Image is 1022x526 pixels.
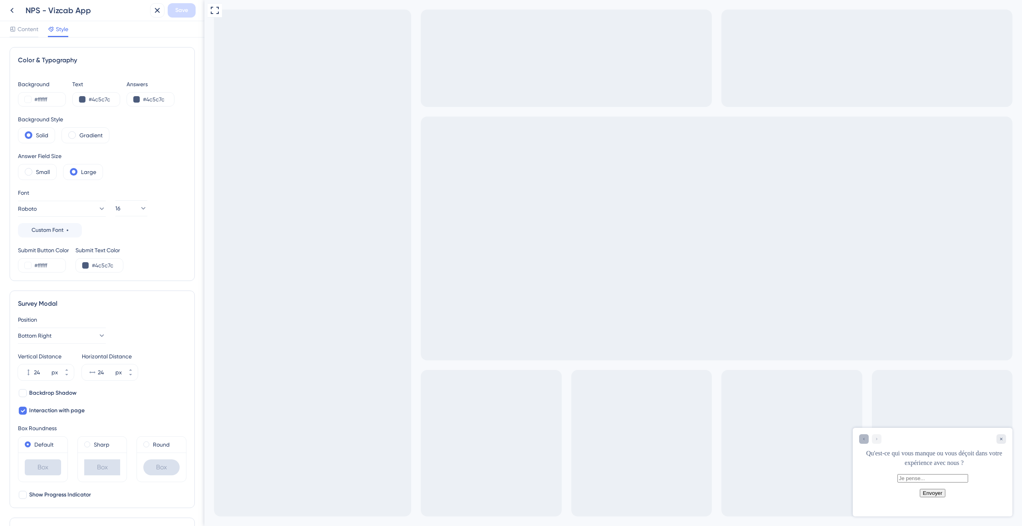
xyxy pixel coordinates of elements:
span: Custom Font [32,225,63,235]
div: px [115,368,122,377]
input: px [34,368,50,377]
div: Box Roundness [18,423,186,433]
label: Large [81,167,96,177]
div: Answer Field Size [18,151,103,161]
span: Style [56,24,68,34]
span: 16 [115,204,121,213]
button: px [59,364,74,372]
div: Survey Modal [18,299,186,308]
button: px [123,372,138,380]
div: px [51,368,58,377]
span: Show Progress Indicator [29,490,91,500]
div: Answers [127,79,174,89]
button: px [123,364,138,372]
label: Small [36,167,50,177]
div: Position [18,315,186,324]
button: Save [168,3,196,18]
div: Background Style [18,115,109,124]
div: Submit Button Color [18,245,69,255]
button: Roboto [18,201,106,217]
label: Gradient [79,131,103,140]
span: Bottom Right [18,331,51,340]
label: Sharp [94,440,109,449]
div: Horizontal Distance [82,352,138,361]
input: px [98,368,114,377]
iframe: UserGuiding Survey [648,428,808,516]
div: Box [25,459,61,475]
div: Vertical Distance [18,352,74,361]
span: Interaction with page [29,406,85,415]
div: Text [72,79,120,89]
span: Content [18,24,38,34]
span: Backdrop Shadow [29,388,77,398]
button: Bottom Right [18,328,106,344]
button: px [59,372,74,380]
div: Font [18,188,106,198]
div: NPS - Vizcab App [26,5,147,16]
div: Submit Text Color [75,245,123,255]
span: Roboto [18,204,37,214]
div: Background [18,79,66,89]
button: Custom Font [18,223,82,237]
label: Round [153,440,170,449]
div: Box [143,459,180,475]
label: Default [34,440,53,449]
label: Solid [36,131,48,140]
div: Box [84,459,121,475]
div: Color & Typography [18,55,186,65]
span: Save [175,6,188,15]
button: 16 [115,200,147,216]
